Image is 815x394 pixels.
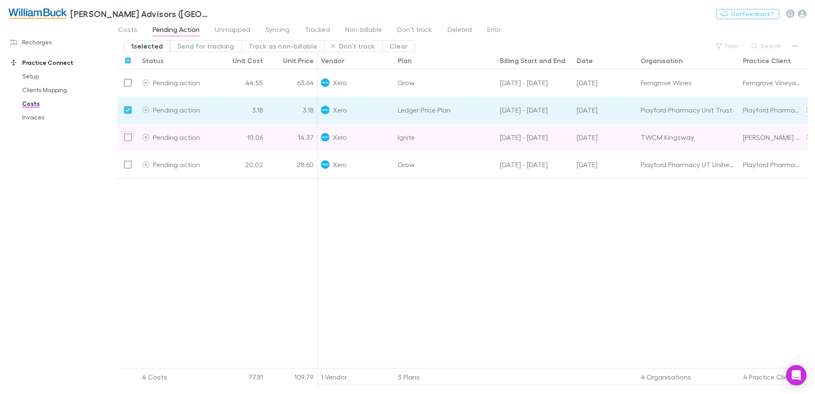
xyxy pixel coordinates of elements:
[266,124,318,151] div: 14.37
[139,368,215,385] div: 4 Costs
[711,41,744,51] button: Filter
[743,124,802,151] div: [PERSON_NAME] & [PERSON_NAME] & [PERSON_NAME] T/A TerryWhite Chemmart Kingsway
[333,124,347,151] span: Xero
[324,40,382,52] button: Don’t track
[305,25,330,36] span: Tracked
[3,3,217,24] a: [PERSON_NAME] Advisors ([GEOGRAPHIC_DATA]) Pty Ltd
[747,41,786,51] button: Search
[333,96,347,123] span: Xero
[9,9,67,19] img: William Buck Advisors (WA) Pty Ltd's Logo
[153,25,199,36] span: Pending Action
[321,56,344,65] div: Vendor
[637,368,740,385] div: 4 Organisations
[266,69,318,96] div: 63.64
[266,368,318,385] div: 109.79
[241,40,324,52] button: Track as non-billable
[573,124,637,151] div: 23 Aug 2025
[394,151,497,178] div: Grow
[232,56,263,65] div: Unit Cost
[394,69,497,96] div: Grow
[14,83,115,97] a: Clients Mapping
[397,25,432,36] span: Don’t track
[641,151,736,178] div: Playford Pharmacy UT Unihealth
[153,78,200,87] span: Pending action
[321,78,329,87] img: Xero's Logo
[215,25,250,36] span: Unmapped
[786,365,806,385] div: Open Intercom Messenger
[497,69,573,96] div: 23 May - 22 Jun 25
[70,9,211,19] h3: [PERSON_NAME] Advisors ([GEOGRAPHIC_DATA]) Pty Ltd
[743,69,802,96] div: Ferngrove Vineyards Pty Ltd
[153,106,200,114] span: Pending action
[215,368,266,385] div: 77.81
[2,35,115,49] a: Recharges
[14,110,115,124] a: Invoices
[266,151,318,178] div: 28.60
[318,368,394,385] div: 1 Vendor
[497,151,573,178] div: 10 Aug - 22 Aug 25
[14,97,115,110] a: Costs
[743,96,802,123] div: Playford Pharmacy Unit Trust
[394,124,497,151] div: Ignite
[398,56,412,65] div: Plan
[573,96,637,124] div: 23 Jun 2025
[321,106,329,114] img: Xero's Logo
[394,368,497,385] div: 3 Plans
[641,124,736,151] div: TWCM Kingsway
[497,124,573,151] div: 09 Aug - 22 Aug 25
[394,96,497,124] div: Ledger Price Plan
[283,56,314,65] div: Unit Price
[577,56,593,65] div: Date
[142,56,164,65] div: Status
[266,96,318,124] div: 3.18
[118,25,137,36] span: Costs
[333,151,347,178] span: Xero
[573,69,637,96] div: 23 Jun 2025
[641,69,736,96] div: Ferngrove Wines
[641,96,736,123] div: Playford Pharmacy Unit Trust
[153,160,200,168] span: Pending action
[382,40,415,52] button: Clear
[716,9,779,19] button: Got Feedback?
[500,56,565,65] div: Billing Start and End
[170,40,241,52] button: Send for tracking
[215,124,266,151] div: 10.06
[573,151,637,178] div: 23 Aug 2025
[641,56,683,65] div: Organisation
[321,133,329,142] img: Xero's Logo
[743,151,802,178] div: Playford Pharmacy Unit Trust T/A Unihealth
[321,160,329,169] img: Xero's Logo
[333,69,347,96] span: Xero
[345,25,382,36] span: Non-billable
[487,25,501,36] span: Error
[153,133,200,141] span: Pending action
[215,96,266,124] div: 3.18
[448,25,472,36] span: Deleted
[124,40,170,52] button: 1selected
[14,70,115,83] a: Setup
[2,56,115,70] a: Practice Connect
[497,96,573,124] div: 23 May - 22 Jun 25
[743,56,791,65] div: Practice Client
[215,69,266,96] div: 44.55
[215,151,266,178] div: 20.02
[266,25,289,36] span: Syncing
